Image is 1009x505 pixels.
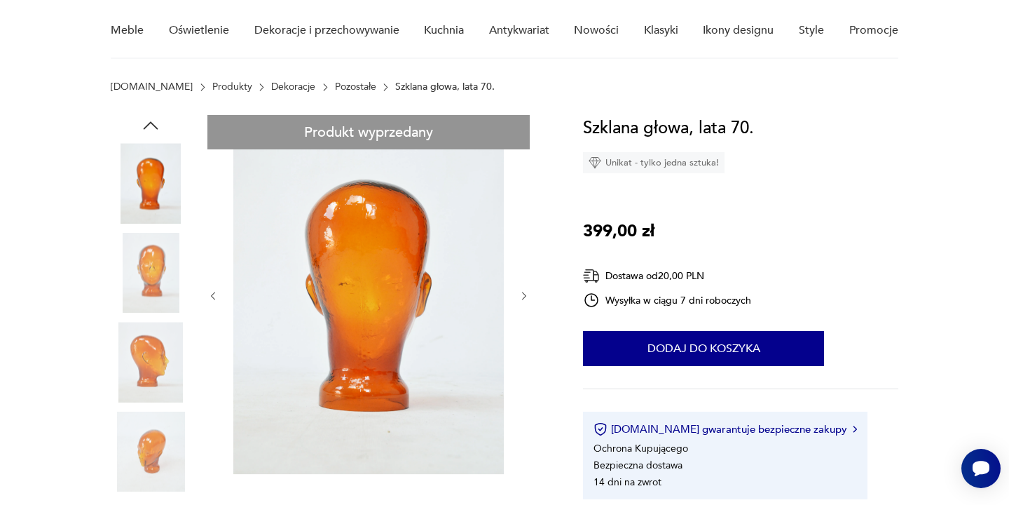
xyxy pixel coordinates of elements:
p: 399,00 zł [583,218,654,245]
li: Ochrona Kupującego [593,442,688,455]
img: Zdjęcie produktu Szklana głowa, lata 70. [111,322,191,402]
li: 14 dni na zwrot [593,476,661,489]
img: Zdjęcie produktu Szklana głowa, lata 70. [111,412,191,492]
a: Meble [111,4,144,58]
a: Nowości [574,4,619,58]
div: Wysyłka w ciągu 7 dni roboczych [583,292,751,309]
img: Ikona dostawy [583,267,600,285]
a: Klasyki [644,4,678,58]
p: Szklana głowa, lata 70. [395,81,495,93]
a: Dekoracje i przechowywanie [254,4,399,58]
img: Ikona strzałki w prawo [853,426,857,433]
button: Dodaj do koszyka [583,331,824,366]
img: Zdjęcie produktu Szklana głowa, lata 70. [111,143,191,223]
img: Ikona certyfikatu [593,422,608,436]
a: Pozostałe [335,81,376,93]
a: Ikony designu [703,4,774,58]
img: Ikona diamentu [589,156,601,169]
a: Dekoracje [271,81,315,93]
button: [DOMAIN_NAME] gwarantuje bezpieczne zakupy [593,422,856,436]
img: Zdjęcie produktu Szklana głowa, lata 70. [233,115,504,474]
iframe: Smartsupp widget button [961,449,1001,488]
li: Bezpieczna dostawa [593,459,682,472]
div: Dostawa od 20,00 PLN [583,267,751,285]
div: Unikat - tylko jedna sztuka! [583,152,725,173]
a: Antykwariat [489,4,549,58]
h1: Szklana głowa, lata 70. [583,115,754,142]
a: Style [799,4,824,58]
img: Zdjęcie produktu Szklana głowa, lata 70. [111,233,191,313]
a: Oświetlenie [169,4,229,58]
a: Produkty [212,81,252,93]
a: [DOMAIN_NAME] [111,81,193,93]
a: Promocje [849,4,898,58]
div: Produkt wyprzedany [207,115,530,149]
a: Kuchnia [424,4,464,58]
